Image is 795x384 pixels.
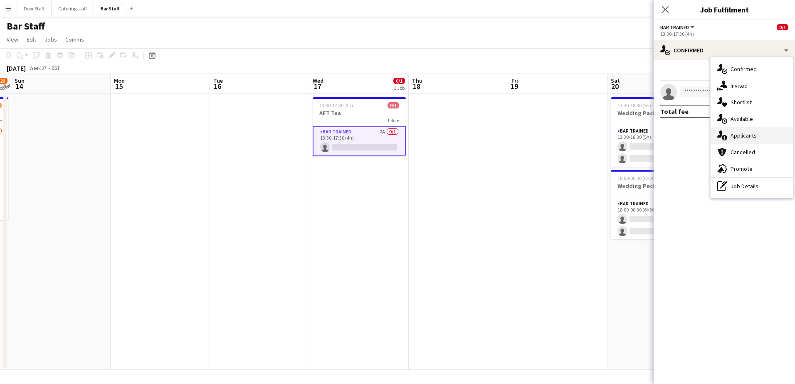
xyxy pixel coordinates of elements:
[13,81,25,91] span: 14
[114,77,125,84] span: Mon
[777,24,788,30] span: 0/1
[412,77,422,84] span: Thu
[319,102,353,108] span: 13:30-17:30 (4h)
[711,178,793,194] div: Job Details
[388,102,399,108] span: 0/1
[510,81,518,91] span: 19
[7,36,18,43] span: View
[611,170,704,239] app-job-card: 18:00-00:30 (6h30m) (Sun)0/2Wedding Package1 RoleBar trained2A0/218:00-00:30 (6h30m)
[313,77,323,84] span: Wed
[27,65,48,71] span: Week 37
[711,61,793,77] div: Confirmed
[654,40,795,60] div: Confirmed
[711,111,793,127] div: Available
[611,126,704,167] app-card-role: Bar trained7A0/213:30-18:30 (5h)
[94,0,126,17] button: Bar Staff
[654,4,795,15] h3: Job Fulfilment
[52,65,60,71] div: BST
[660,107,689,116] div: Total fee
[213,77,223,84] span: Tue
[411,81,422,91] span: 18
[52,0,94,17] button: Catering staff
[65,36,84,43] span: Comms
[617,102,651,108] span: 13:30-18:30 (5h)
[611,199,704,239] app-card-role: Bar trained2A0/218:00-00:30 (6h30m)
[113,81,125,91] span: 15
[313,97,406,156] app-job-card: 13:30-17:30 (4h)0/1AFT Tea1 RoleBar trained2A0/113:30-17:30 (4h)
[15,77,25,84] span: Sun
[611,182,704,190] h3: Wedding Package
[7,64,26,72] div: [DATE]
[41,34,60,45] a: Jobs
[611,97,704,167] app-job-card: 13:30-18:30 (5h)0/2Wedding Package1 RoleBar trained7A0/213:30-18:30 (5h)
[611,109,704,117] h3: Wedding Package
[711,94,793,111] div: Shortlist
[17,0,52,17] button: Door Staff
[660,24,696,30] button: Bar trained
[23,34,40,45] a: Edit
[313,109,406,117] h3: AFT Tea
[3,34,22,45] a: View
[212,81,223,91] span: 16
[711,77,793,94] div: Invited
[660,31,788,37] div: 13:30-17:30 (4h)
[711,160,793,177] div: Promote
[387,117,399,123] span: 1 Role
[7,20,45,32] h1: Bar Staff
[394,85,405,91] div: 1 Job
[62,34,87,45] a: Comms
[711,144,793,160] div: Cancelled
[511,77,518,84] span: Fri
[44,36,57,43] span: Jobs
[610,81,620,91] span: 20
[611,77,620,84] span: Sat
[660,24,689,30] span: Bar trained
[711,127,793,144] div: Applicants
[393,78,405,84] span: 0/1
[313,126,406,156] app-card-role: Bar trained2A0/113:30-17:30 (4h)
[311,81,323,91] span: 17
[617,175,673,181] span: 18:00-00:30 (6h30m) (Sun)
[27,36,36,43] span: Edit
